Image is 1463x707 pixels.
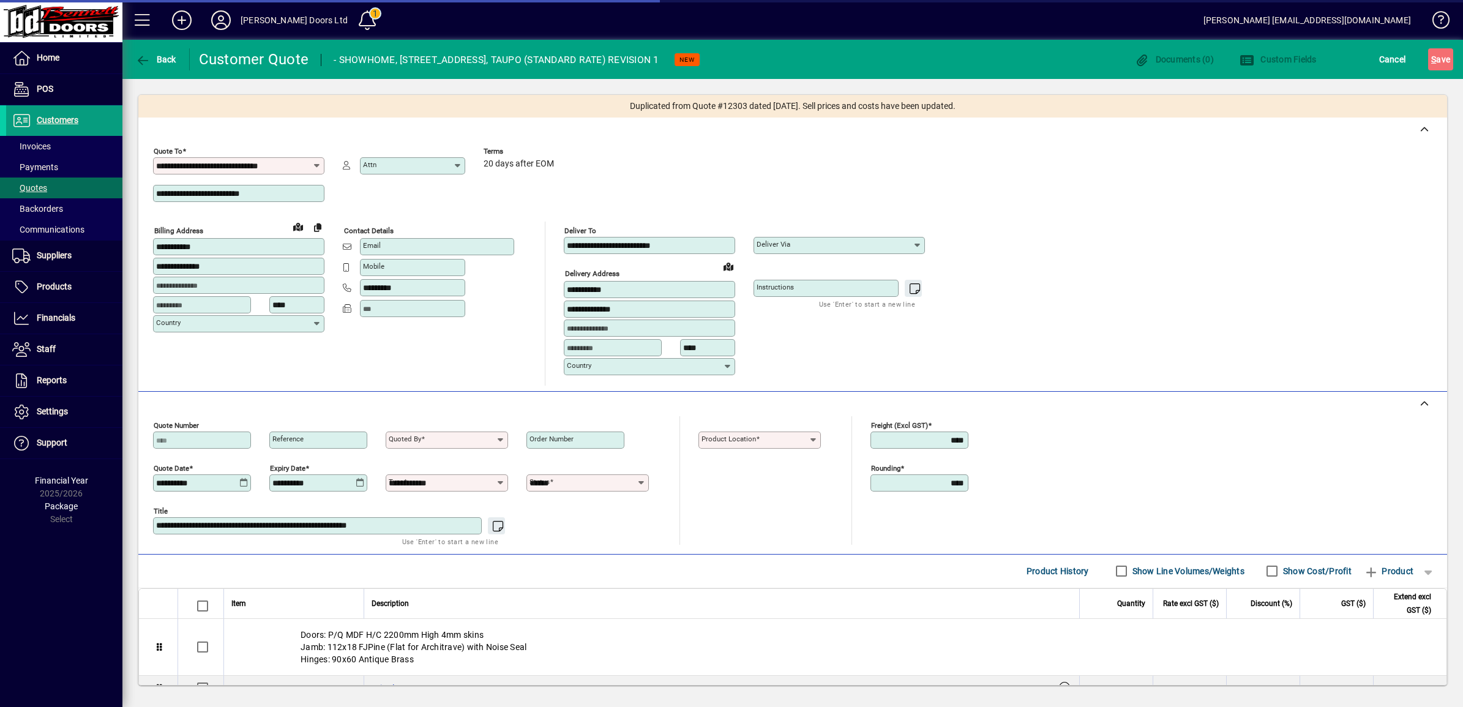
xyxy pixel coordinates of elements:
[372,681,426,695] label: Single Hung
[6,303,122,334] a: Financials
[6,272,122,302] a: Products
[12,141,51,151] span: Invoices
[135,54,176,64] span: Back
[1240,54,1317,64] span: Custom Fields
[1428,48,1453,70] button: Save
[37,438,67,447] span: Support
[679,56,695,64] span: NEW
[6,365,122,396] a: Reports
[156,318,181,327] mat-label: Country
[154,506,168,515] mat-label: Title
[6,43,122,73] a: Home
[1237,48,1320,70] button: Custom Fields
[529,477,550,486] mat-label: Status
[1203,10,1411,30] div: [PERSON_NAME] [EMAIL_ADDRESS][DOMAIN_NAME]
[1130,565,1244,577] label: Show Line Volumes/Weights
[6,157,122,178] a: Payments
[1364,561,1413,581] span: Product
[1358,560,1420,582] button: Product
[1117,597,1145,610] span: Quantity
[1163,597,1219,610] span: Rate excl GST ($)
[37,313,75,323] span: Financials
[231,597,246,610] span: Item
[1281,565,1352,577] label: Show Cost/Profit
[389,477,403,486] mat-label: Type
[719,256,738,276] a: View on map
[6,334,122,365] a: Staff
[363,262,384,271] mat-label: Mobile
[6,397,122,427] a: Settings
[154,463,189,472] mat-label: Quote date
[37,282,72,291] span: Products
[1300,676,1373,701] td: 274.67
[241,10,348,30] div: [PERSON_NAME] Doors Ltd
[122,48,190,70] app-page-header-button: Back
[819,297,915,311] mat-hint: Use 'Enter' to start a new line
[6,198,122,219] a: Backorders
[288,217,308,236] a: View on map
[37,406,68,416] span: Settings
[757,283,794,291] mat-label: Instructions
[1431,54,1436,64] span: S
[363,241,381,250] mat-label: Email
[1251,597,1292,610] span: Discount (%)
[37,53,59,62] span: Home
[154,421,199,429] mat-label: Quote number
[1341,597,1366,610] span: GST ($)
[484,148,557,155] span: Terms
[372,597,409,610] span: Description
[630,100,956,113] span: Duplicated from Quote #12303 dated [DATE]. Sell prices and costs have been updated.
[201,9,241,31] button: Profile
[1381,590,1431,617] span: Extend excl GST ($)
[6,74,122,105] a: POS
[12,225,84,234] span: Communications
[389,435,421,443] mat-label: Quoted by
[12,162,58,172] span: Payments
[334,50,659,70] div: - SHOWHOME, [STREET_ADDRESS], TAUPO (STANDARD RATE) REVISION 1
[37,344,56,354] span: Staff
[402,534,498,548] mat-hint: Use 'Enter' to start a new line
[363,160,376,169] mat-label: Attn
[6,428,122,458] a: Support
[1118,682,1146,694] span: 4.0000
[154,147,182,155] mat-label: Quote To
[6,241,122,271] a: Suppliers
[37,250,72,260] span: Suppliers
[12,183,47,193] span: Quotes
[757,240,790,249] mat-label: Deliver via
[564,226,596,235] mat-label: Deliver To
[1376,48,1409,70] button: Cancel
[270,463,305,472] mat-label: Expiry date
[37,375,67,385] span: Reports
[37,84,53,94] span: POS
[529,435,574,443] mat-label: Order number
[162,9,201,31] button: Add
[132,48,179,70] button: Back
[1161,682,1219,694] div: 457.7825
[567,361,591,370] mat-label: Country
[1131,48,1217,70] button: Documents (0)
[1423,2,1448,42] a: Knowledge Base
[1022,560,1094,582] button: Product History
[6,136,122,157] a: Invoices
[45,501,78,511] span: Package
[1431,50,1450,69] span: ave
[6,178,122,198] a: Quotes
[6,219,122,240] a: Communications
[871,463,900,472] mat-label: Rounding
[272,435,304,443] mat-label: Reference
[1134,54,1214,64] span: Documents (0)
[199,50,309,69] div: Customer Quote
[37,115,78,125] span: Customers
[871,421,928,429] mat-label: Freight (excl GST)
[1027,561,1089,581] span: Product History
[224,619,1446,675] div: Doors: P/Q MDF H/C 2200mm High 4mm skins Jamb: 112x18 FJPine (Flat for Architrave) with Noise Sea...
[12,204,63,214] span: Backorders
[484,159,554,169] span: 20 days after EOM
[702,435,756,443] mat-label: Product location
[1373,676,1446,701] td: 1831.13
[1379,50,1406,69] span: Cancel
[35,476,88,485] span: Financial Year
[308,217,327,237] button: Copy to Delivery address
